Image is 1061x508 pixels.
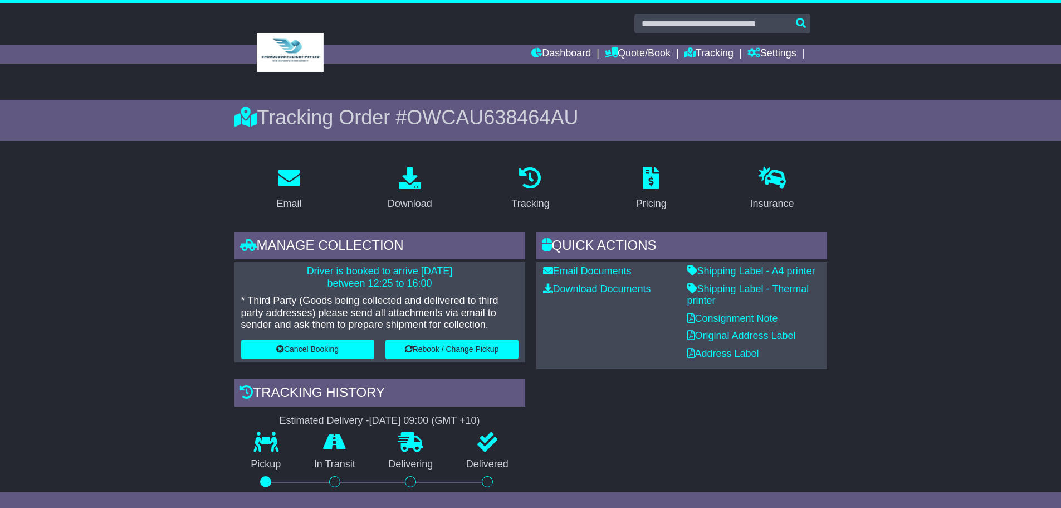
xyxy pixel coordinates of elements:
a: Original Address Label [687,330,796,341]
a: Dashboard [531,45,591,64]
div: Estimated Delivery - [234,415,525,427]
p: In Transit [297,458,372,471]
a: Download [380,163,439,215]
a: Shipping Label - Thermal printer [687,283,809,307]
div: Insurance [750,196,794,211]
a: Download Documents [543,283,651,294]
a: Address Label [687,348,759,359]
div: [DATE] 09:00 (GMT +10) [369,415,480,427]
div: Tracking history [234,379,525,409]
a: Insurance [743,163,801,215]
a: Shipping Label - A4 printer [687,265,815,277]
div: Email [276,196,301,211]
a: Email [269,163,309,215]
a: Email Documents [543,265,632,277]
p: Pickup [234,458,298,471]
a: Settings [747,45,796,64]
a: Consignment Note [687,313,778,324]
a: Tracking [504,163,556,215]
a: Tracking [684,45,734,64]
p: Delivering [372,458,450,471]
div: Pricing [636,196,667,211]
div: Tracking Order # [234,105,827,129]
a: Pricing [629,163,674,215]
div: Manage collection [234,232,525,262]
div: Download [388,196,432,211]
div: Tracking [511,196,549,211]
p: Driver is booked to arrive [DATE] between 12:25 to 16:00 [241,265,519,289]
p: Delivered [449,458,525,471]
a: Quote/Book [605,45,671,64]
p: * Third Party (Goods being collected and delivered to third party addresses) please send all atta... [241,295,519,331]
span: OWCAU638464AU [407,106,578,129]
button: Cancel Booking [241,340,374,359]
div: Quick Actions [536,232,827,262]
button: Rebook / Change Pickup [385,340,519,359]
